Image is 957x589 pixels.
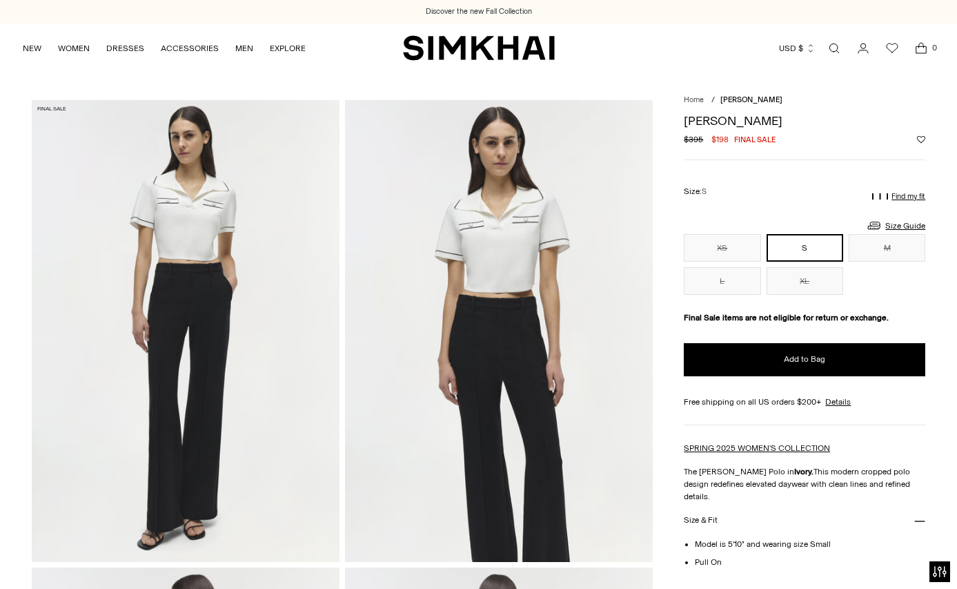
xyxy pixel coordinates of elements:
[695,556,925,568] li: Pull On
[825,396,851,408] a: Details
[58,33,90,64] a: WOMEN
[106,33,144,64] a: DRESSES
[161,33,219,64] a: ACCESSORIES
[695,538,925,550] li: Model is 5'10" and wearing size Small
[235,33,253,64] a: MEN
[878,35,906,62] a: Wishlist
[917,135,925,144] button: Add to Wishlist
[866,217,925,234] a: Size Guide
[928,41,940,54] span: 0
[820,35,848,62] a: Open search modal
[684,95,704,104] a: Home
[907,35,935,62] a: Open cart modal
[684,115,925,127] h1: [PERSON_NAME]
[684,313,889,322] strong: Final Sale items are not eligible for return or exchange.
[684,133,703,146] s: $395
[684,516,717,525] h3: Size & Fit
[711,133,729,146] span: $198
[849,234,925,262] button: M
[684,95,925,106] nav: breadcrumbs
[426,6,532,17] a: Discover the new Fall Collection
[794,467,813,476] strong: Ivory.
[767,267,843,295] button: XL
[684,443,830,453] a: SPRING 2025 WOMEN'S COLLECTION
[684,267,760,295] button: L
[684,343,925,376] button: Add to Bag
[345,100,653,562] img: Margaret Knit Polo
[32,100,339,562] img: Margaret Knit Polo
[711,95,715,106] div: /
[684,234,760,262] button: XS
[767,234,843,262] button: S
[23,33,41,64] a: NEW
[684,185,707,198] label: Size:
[403,35,555,61] a: SIMKHAI
[779,33,816,64] button: USD $
[684,465,925,503] p: The [PERSON_NAME] Polo in This modern cropped polo design redefines elevated daywear with clean l...
[784,354,825,365] span: Add to Bag
[684,503,925,538] button: Size & Fit
[702,187,707,196] span: S
[720,95,782,104] span: [PERSON_NAME]
[270,33,306,64] a: EXPLORE
[684,396,925,408] div: Free shipping on all US orders $200+
[849,35,877,62] a: Go to the account page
